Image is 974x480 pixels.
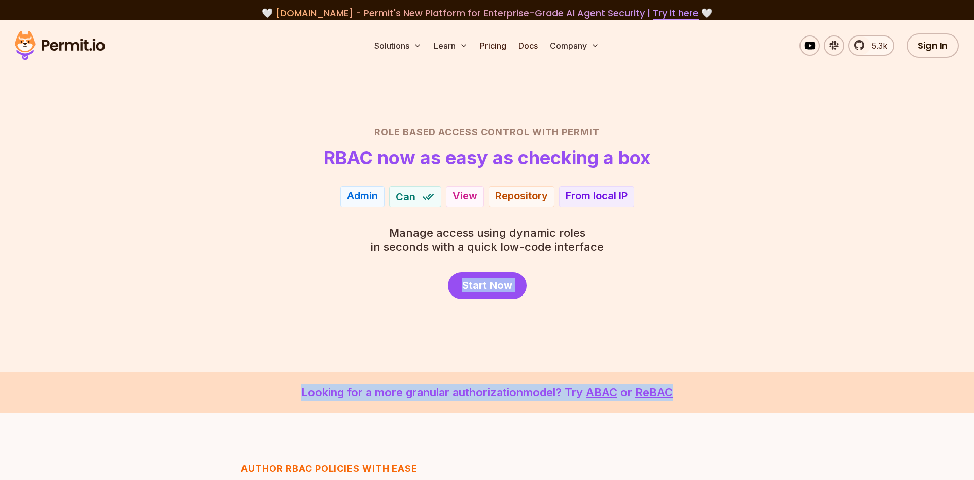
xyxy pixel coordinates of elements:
h2: Role Based Access Control [132,125,842,139]
button: Company [546,35,603,56]
a: ReBAC [635,386,673,399]
button: Learn [430,35,472,56]
div: Repository [495,189,548,203]
span: Manage access using dynamic roles [371,226,604,240]
div: View [453,189,477,203]
div: Admin [347,189,378,203]
h3: Author RBAC POLICIES with EASE [241,462,518,476]
a: Pricing [476,35,510,56]
img: Permit logo [10,28,110,63]
h1: RBAC now as easy as checking a box [324,147,650,168]
a: Try it here [653,7,699,20]
div: From local IP [566,189,628,203]
div: 🤍 🤍 [24,6,950,20]
a: ABAC [586,386,617,399]
p: in seconds with a quick low-code interface [371,226,604,254]
p: Looking for a more granular authorization model? Try or [24,384,950,401]
span: 5.3k [865,40,887,52]
a: Docs [514,35,542,56]
span: Can [396,190,415,204]
span: [DOMAIN_NAME] - Permit's New Platform for Enterprise-Grade AI Agent Security | [275,7,699,19]
button: Solutions [370,35,426,56]
a: Sign In [907,33,959,58]
a: Start Now [448,272,527,299]
span: with Permit [532,125,600,139]
span: Start Now [462,278,512,292]
a: 5.3k [848,35,894,56]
